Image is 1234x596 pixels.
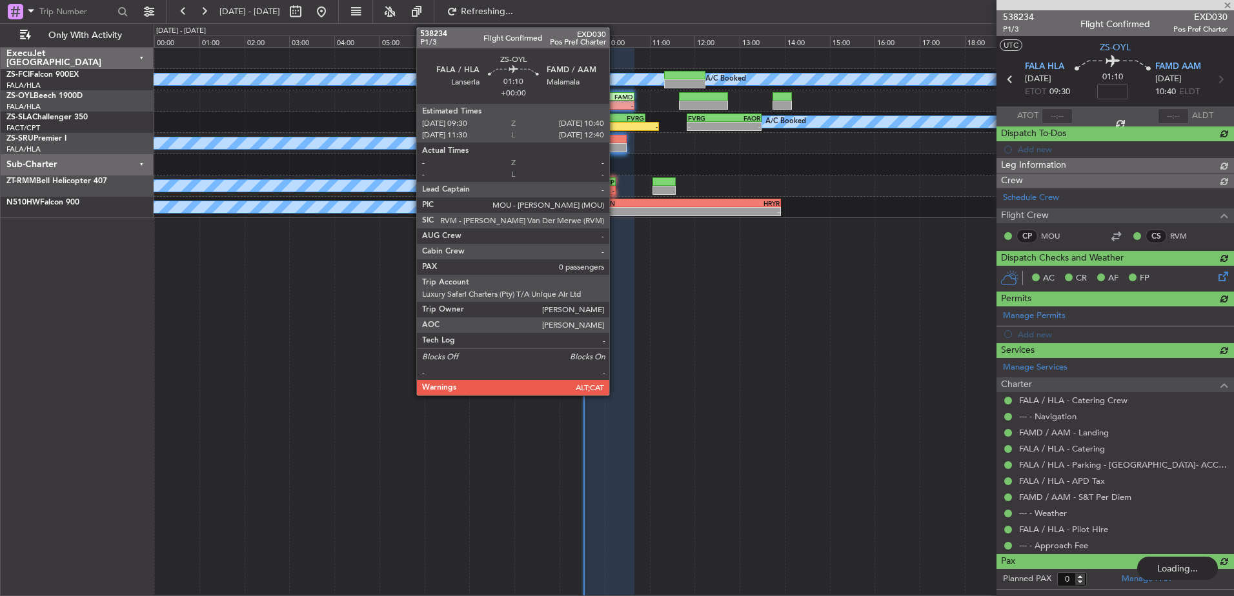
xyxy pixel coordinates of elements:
[6,123,40,133] a: FACT/CPT
[1102,71,1123,84] span: 01:10
[560,35,605,47] div: 09:00
[379,35,425,47] div: 05:00
[1025,86,1046,99] span: ETOT
[1100,41,1131,54] span: ZS-OYL
[1155,86,1176,99] span: 10:40
[1179,86,1200,99] span: ELDT
[6,199,79,206] a: N510HWFalcon 900
[578,114,644,122] div: FVRG
[689,208,780,215] div: -
[156,26,206,37] div: [DATE] - [DATE]
[6,71,79,79] a: ZS-FCIFalcon 900EX
[598,199,689,207] div: FAKN
[591,123,658,130] div: -
[1000,39,1022,51] button: UTC
[34,31,136,40] span: Only With Activity
[6,135,66,143] a: ZS-SRUPremier I
[1080,17,1150,31] div: Flight Confirmed
[6,114,88,121] a: ZS-SLAChallenger 350
[689,199,780,207] div: HRYR
[518,178,543,186] div: MATO
[785,35,830,47] div: 14:00
[6,102,41,112] a: FALA/HLA
[514,35,560,47] div: 08:00
[875,35,920,47] div: 16:00
[6,71,30,79] span: ZS-FCI
[6,92,83,100] a: ZS-OYLBeech 1900D
[1137,557,1218,580] div: Loading...
[1155,73,1182,86] span: [DATE]
[154,35,199,47] div: 00:00
[1025,73,1051,86] span: [DATE]
[460,7,514,16] span: Refreshing...
[608,93,633,101] div: FAMD
[688,123,724,130] div: -
[740,35,785,47] div: 13:00
[830,35,875,47] div: 15:00
[469,35,514,47] div: 07:00
[605,35,650,47] div: 10:00
[1049,86,1070,99] span: 09:30
[219,6,280,17] span: [DATE] - [DATE]
[6,81,41,90] a: FALA/HLA
[556,178,585,186] div: MATO
[765,112,806,132] div: A/C Booked
[583,101,608,109] div: -
[245,35,290,47] div: 02:00
[6,114,32,121] span: ZS-SLA
[724,123,760,130] div: -
[583,93,608,101] div: FALA
[650,35,695,47] div: 11:00
[1173,24,1228,35] span: Pos Pref Charter
[724,114,760,122] div: FAOR
[6,199,40,206] span: N510HW
[6,177,107,185] a: ZT-RMMBell Helicopter 407
[492,178,518,186] div: FALA
[965,35,1010,47] div: 18:00
[556,186,585,194] div: -
[525,123,591,130] div: 08:13 Z
[1017,110,1038,123] span: ATOT
[6,177,36,185] span: ZT-RMM
[920,35,965,47] div: 17:00
[608,101,633,109] div: -
[585,186,614,194] div: -
[6,135,34,143] span: ZS-SRU
[518,186,543,194] div: -
[289,35,334,47] div: 03:00
[1003,24,1034,35] span: P1/3
[6,144,41,154] a: FALA/HLA
[334,35,379,47] div: 04:00
[688,114,724,122] div: FVRG
[585,178,614,186] div: HUHP
[6,92,34,100] span: ZS-OYL
[1192,110,1213,123] span: ALDT
[1155,61,1201,74] span: FAMD AAM
[1003,10,1034,24] span: 538234
[511,114,578,122] div: FACT
[425,35,470,47] div: 06:00
[199,35,245,47] div: 01:00
[39,2,114,21] input: Trip Number
[14,25,140,46] button: Only With Activity
[694,35,740,47] div: 12:00
[1025,61,1064,74] span: FALA HLA
[441,1,518,22] button: Refreshing...
[1173,10,1228,24] span: EXD030
[705,70,746,89] div: A/C Booked
[598,208,689,215] div: -
[492,186,518,194] div: -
